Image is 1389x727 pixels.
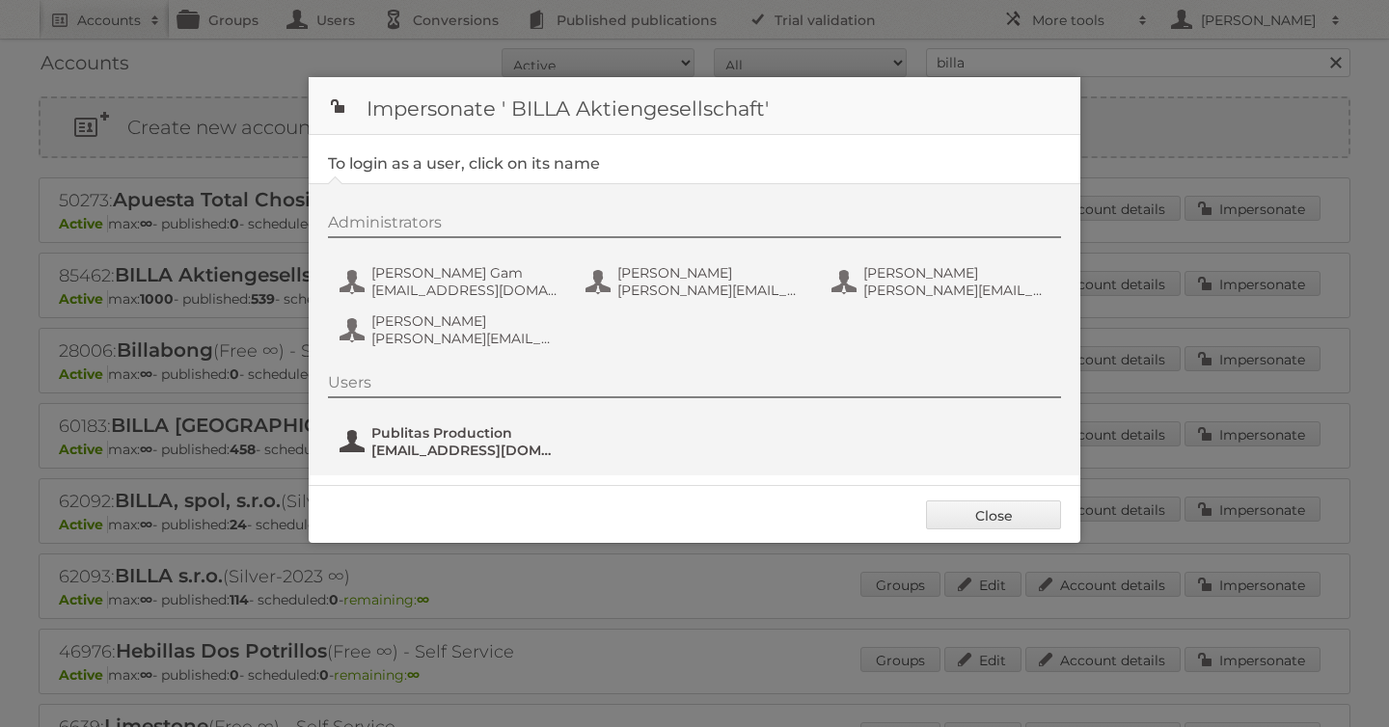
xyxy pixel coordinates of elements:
button: [PERSON_NAME] [PERSON_NAME][EMAIL_ADDRESS][DOMAIN_NAME] [830,262,1056,301]
span: [PERSON_NAME][EMAIL_ADDRESS][DOMAIN_NAME] [371,330,558,347]
button: Publitas Production [EMAIL_ADDRESS][DOMAIN_NAME] [338,422,564,461]
span: [PERSON_NAME][EMAIL_ADDRESS][DOMAIN_NAME] [863,282,1050,299]
span: [PERSON_NAME][EMAIL_ADDRESS][DOMAIN_NAME] [617,282,804,299]
button: [PERSON_NAME] [PERSON_NAME][EMAIL_ADDRESS][DOMAIN_NAME] [584,262,810,301]
span: [EMAIL_ADDRESS][DOMAIN_NAME] [371,282,558,299]
span: [PERSON_NAME] Gam [371,264,558,282]
h1: Impersonate ' BILLA Aktiengesellschaft' [309,77,1080,135]
span: [PERSON_NAME] [371,312,558,330]
span: [EMAIL_ADDRESS][DOMAIN_NAME] [371,442,558,459]
legend: To login as a user, click on its name [328,154,600,173]
span: Publitas Production [371,424,558,442]
span: [PERSON_NAME] [617,264,804,282]
div: Users [328,373,1061,398]
div: Administrators [328,213,1061,238]
button: [PERSON_NAME] [PERSON_NAME][EMAIL_ADDRESS][DOMAIN_NAME] [338,310,564,349]
a: Close [926,500,1061,529]
span: [PERSON_NAME] [863,264,1050,282]
button: [PERSON_NAME] Gam [EMAIL_ADDRESS][DOMAIN_NAME] [338,262,564,301]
